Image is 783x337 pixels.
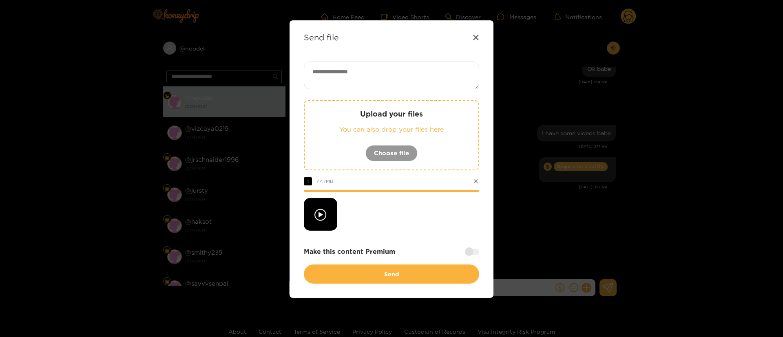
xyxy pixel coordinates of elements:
p: You can also drop your files here [321,125,462,134]
button: Send [304,264,479,284]
button: Choose file [365,145,418,161]
span: 1 [304,177,312,185]
strong: Make this content Premium [304,247,395,256]
strong: Send file [304,33,339,42]
p: Upload your files [321,109,462,119]
span: 7.47 MB [316,178,334,184]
